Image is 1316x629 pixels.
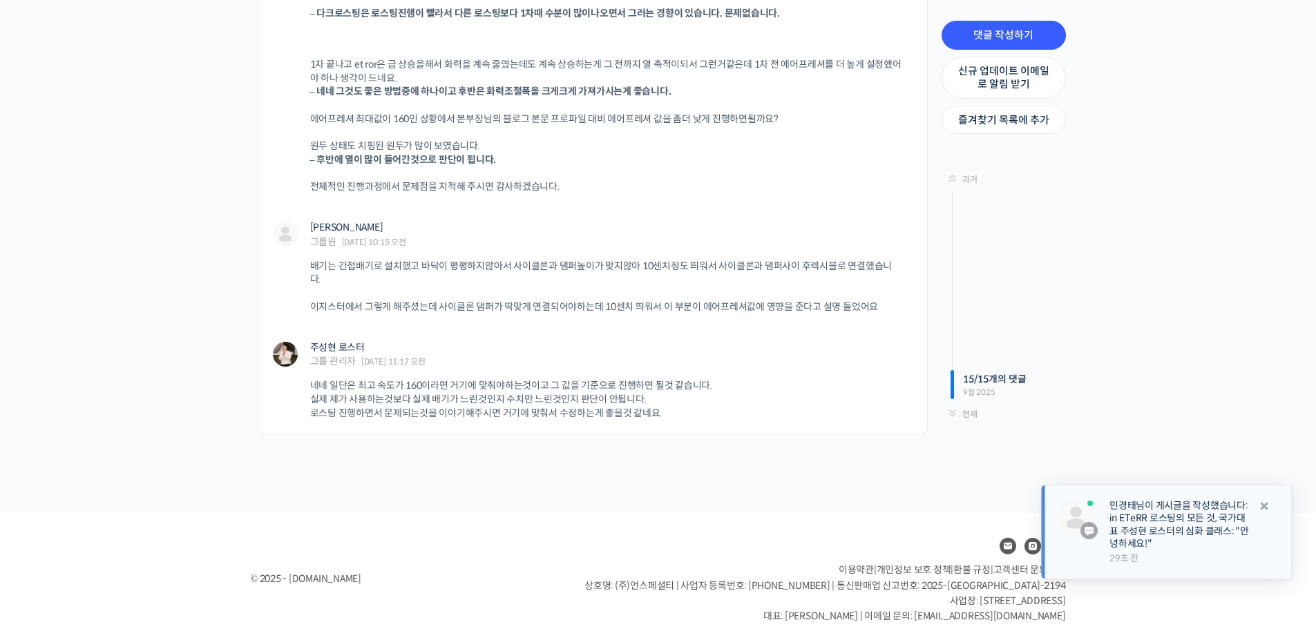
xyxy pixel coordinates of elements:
a: 설정 [178,438,265,472]
a: 과거 [948,170,1066,188]
p: 네네 일단은 최고 속도가 160이라면 거기에 맞춰야하는것이고 그 값을 기준으로 진행하면 될것 같습니다. 실제 제가 사용하는것보다 실제 배기가 느린것인지 수치만 느린것인지 판단... [310,379,903,420]
p: 1차 끝나고 et ror은 급 상승을해서 화력을 계속 줄였는데도 계속 상승하는게 그 전까지 열 축적이되서 그런거같은데 1차 전 에어프레셔를 더 높게 설정했어야 하나 생각이 드네요. [310,58,903,99]
span: 15 [978,373,989,385]
a: "주성현 로스터"님 프로필 보기 [269,342,302,367]
p: | | | 상호명: (주)언스페셜티 | 사업자 등록번호: [PHONE_NUMBER] | 통신판매업 신고번호: 2025-[GEOGRAPHIC_DATA]-2194 사업장: [ST... [584,562,1065,624]
span: 9월 2025 [963,389,1066,396]
span: 대화 [126,459,143,470]
div: 그룹 관리자 [310,356,356,366]
span: 설정 [213,458,230,470]
a: 개인정보 보호 정책 [877,563,951,576]
a: "정재준"님 프로필 보기 [269,222,302,246]
b: – 후반에 열이 많이 들어간것으로 판단이 됩니다. [310,153,497,166]
a: 이용약관 [839,563,874,576]
span: 홈 [44,458,52,470]
img: 프로필 사진 [1058,499,1094,536]
p: 원두 상태도 치핑된 원두가 많이 보였습니다. [310,139,903,166]
p: 이지스터에서 그렇게 해주셨는데 사이클론 댐퍼가 딱맞게 연결되어야하는데 10센치 띄워서 이 부분이 에어프레셔값에 영향을 준다고 설명 들었어요 [310,300,903,314]
p: 전체적인 진행과정에서 문제점을 지적해 주시면 감사하겠습니다. [310,180,903,194]
a: 대화 [91,438,178,472]
span: 현재 [962,409,978,419]
a: 홈 [4,438,91,472]
span: 과거 [962,174,978,184]
span: [DATE] 11:17 오전 [361,358,426,366]
span: 고객센터 문의하기 [993,563,1066,576]
p: 에어프레셔 최대값이 160인 상황에서 본부장님의 블로그 본문 프로파일 대비 에어프레셔 값을 좀더 낮게 진행하면될까요? [310,113,903,126]
a: 신규 업데이트 이메일로 알림 받기 [942,57,1066,99]
a: 즐겨찾기 목록에 추가 [942,106,1066,135]
p: 배기는 간접배기로 설치했고 바닥이 평평하지않아서 사이클론과 댐퍼높이가 맞지않아 10센치정도 띄워서 사이클론과 댐퍼사이 후렉시블로 연결했습니다. [310,260,903,287]
a: [PERSON_NAME] [310,221,383,233]
span: 29초 전 [1109,552,1250,565]
div: / 개의 댓글 [953,370,1066,399]
a: 환불 규정 [953,563,991,576]
a: 주성현 로스터 [310,341,365,354]
b: – 다크로스팅은 로스팅진행이 빨라서 다른 로스팅보다 1차때 수분이 많이나오면서 그러는 경향이 있습니다. 문제없습니다. [310,7,780,19]
span: [DATE] 10:15 오전 [342,238,406,246]
b: – 네네 그것도 좋은 방법중에 하나이고 후반은 화력조절폭을 크게크게 가져가시는게 좋습니다. [310,85,671,97]
a: 현재 [948,405,978,423]
span: 15 [963,373,974,385]
div: © 2025 - [DOMAIN_NAME] [251,570,551,588]
a: 댓글 작성하기 [942,21,1066,50]
div: 그룹원 [310,237,336,246]
a: 민경태님이 게시글을 작성했습니다: in ETeRR 로스팅의 모든 것, 국가대표 주성현 로스터의 심화 클래스: "안녕하세요!" [1109,499,1250,550]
